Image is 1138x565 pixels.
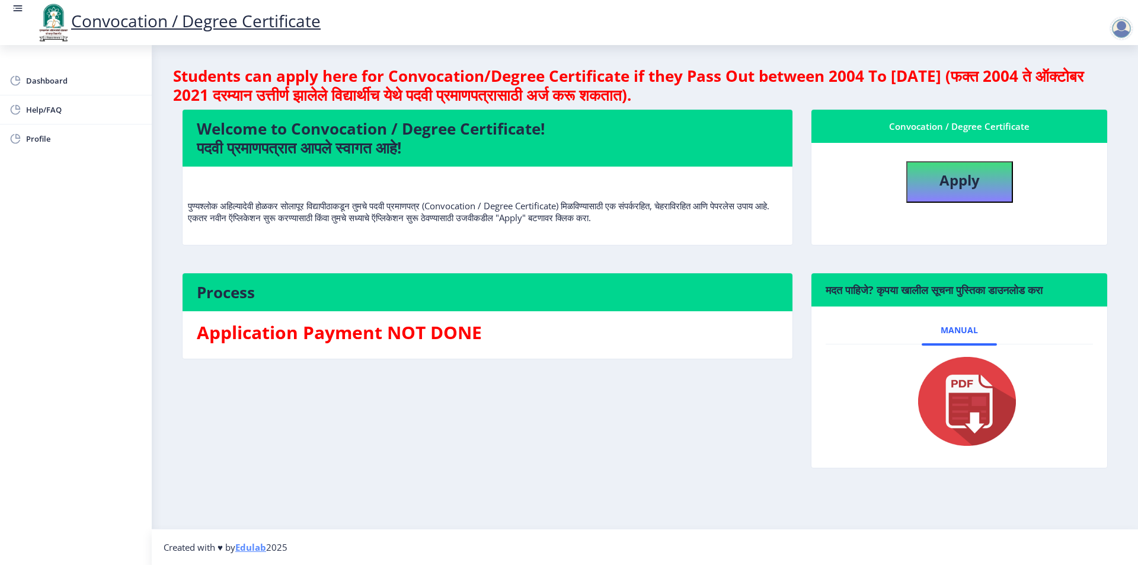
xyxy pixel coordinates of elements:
[900,354,1019,449] img: pdf.png
[826,283,1093,297] h6: मदत पाहिजे? कृपया खालील सूचना पुस्तिका डाउनलोड करा
[197,283,778,302] h4: Process
[235,541,266,553] a: Edulab
[197,119,778,157] h4: Welcome to Convocation / Degree Certificate! पदवी प्रमाणपत्रात आपले स्वागत आहे!
[26,103,142,117] span: Help/FAQ
[36,9,321,32] a: Convocation / Degree Certificate
[26,74,142,88] span: Dashboard
[941,325,978,335] span: Manual
[939,170,980,190] b: Apply
[36,2,71,43] img: logo
[906,161,1013,203] button: Apply
[188,176,787,224] p: पुण्यश्लोक अहिल्यादेवी होळकर सोलापूर विद्यापीठाकडून तुमचे पदवी प्रमाणपत्र (Convocation / Degree C...
[197,321,778,344] h3: Application Payment NOT DONE
[922,316,997,344] a: Manual
[826,119,1093,133] div: Convocation / Degree Certificate
[173,66,1117,104] h4: Students can apply here for Convocation/Degree Certificate if they Pass Out between 2004 To [DATE...
[26,132,142,146] span: Profile
[164,541,287,553] span: Created with ♥ by 2025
